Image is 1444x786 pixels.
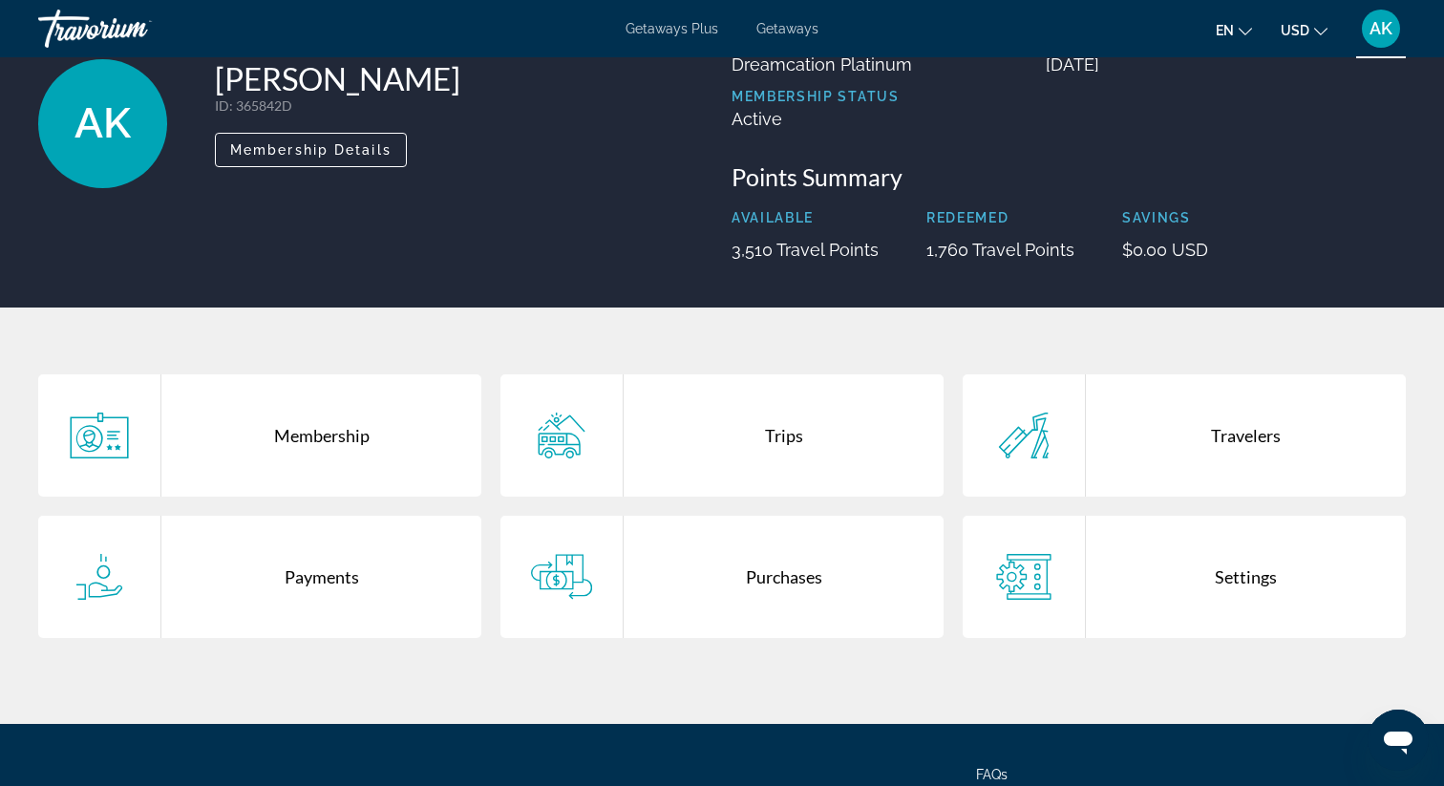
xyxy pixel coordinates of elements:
span: AK [74,98,131,148]
p: Available [732,210,879,225]
p: 1,760 Travel Points [926,240,1074,260]
a: Settings [963,516,1406,638]
span: AK [1370,19,1392,38]
button: Membership Details [215,133,407,167]
iframe: Button to launch messaging window [1368,710,1429,771]
div: Payments [161,516,481,638]
a: Getaways Plus [626,21,718,36]
span: Membership Details [230,142,392,158]
p: Active [732,109,912,129]
p: Dreamcation Platinum [732,54,912,74]
a: Membership [38,374,481,497]
span: ID [215,97,229,114]
div: Settings [1086,516,1406,638]
div: Membership [161,374,481,497]
p: Savings [1122,210,1208,225]
button: Change currency [1281,16,1327,44]
a: Travelers [963,374,1406,497]
a: Payments [38,516,481,638]
a: Getaways [756,21,818,36]
h3: Points Summary [732,162,1406,191]
span: en [1216,23,1234,38]
a: Membership Details [215,137,407,158]
a: Trips [500,374,944,497]
p: $0.00 USD [1122,240,1208,260]
p: : 365842D [215,97,460,114]
span: USD [1281,23,1309,38]
p: Redeemed [926,210,1074,225]
p: [DATE] [1046,54,1406,74]
div: Travelers [1086,374,1406,497]
a: Purchases [500,516,944,638]
a: Travorium [38,4,229,53]
p: Membership Status [732,89,912,104]
div: Trips [624,374,944,497]
a: FAQs [976,767,1008,782]
button: User Menu [1356,9,1406,49]
div: Purchases [624,516,944,638]
button: Change language [1216,16,1252,44]
p: 3,510 Travel Points [732,240,879,260]
h1: [PERSON_NAME] [215,59,460,97]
